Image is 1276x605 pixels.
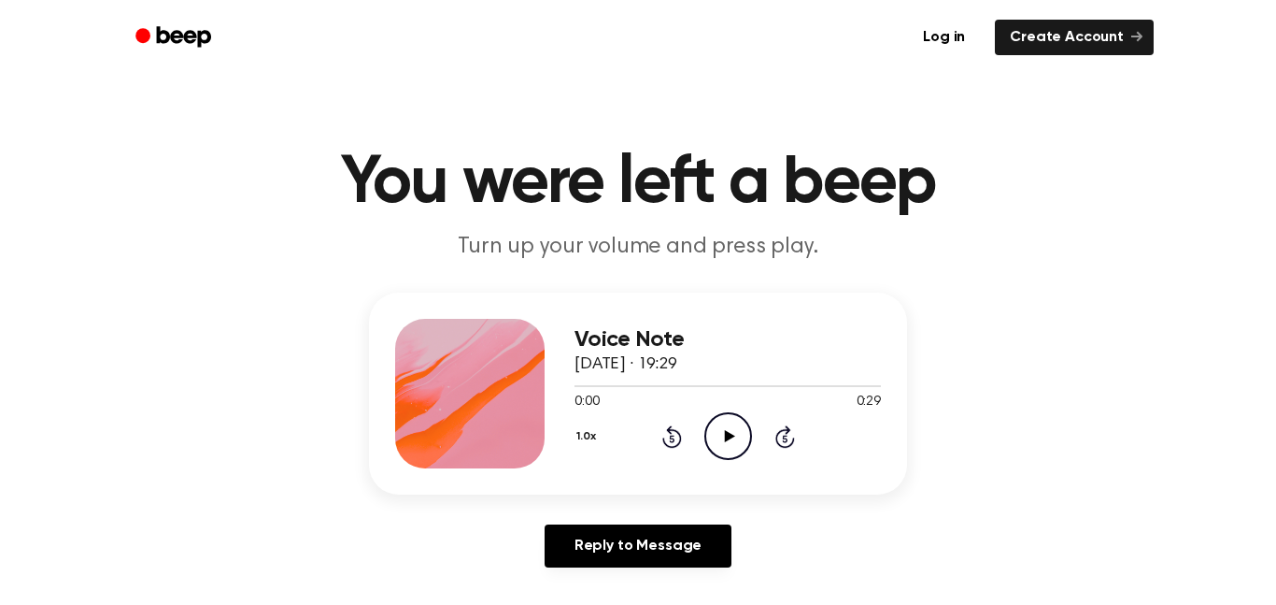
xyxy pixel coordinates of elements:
[574,327,881,353] h3: Voice Note
[279,232,997,263] p: Turn up your volume and press play.
[857,393,881,412] span: 0:29
[545,525,731,568] a: Reply to Message
[574,421,603,453] button: 1.0x
[574,393,599,412] span: 0:00
[995,20,1154,55] a: Create Account
[122,20,228,56] a: Beep
[574,356,677,373] span: [DATE] · 19:29
[160,150,1116,217] h1: You were left a beep
[904,16,984,59] a: Log in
